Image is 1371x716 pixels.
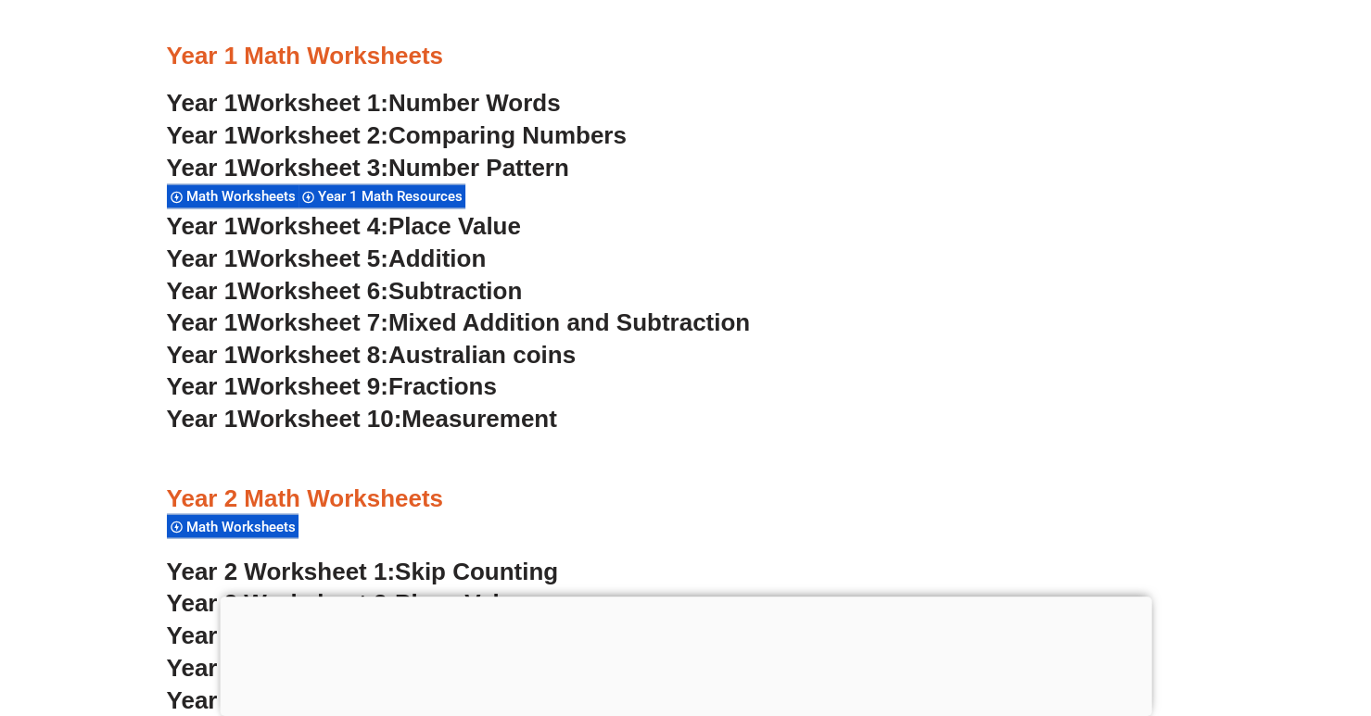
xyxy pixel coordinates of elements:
[167,483,1205,514] h3: Year 2 Math Worksheets
[186,188,301,205] span: Math Worksheets
[388,371,497,399] span: Fractions
[167,621,396,648] span: Year 2 Worksheet 3:
[167,557,396,584] span: Year 2 Worksheet 1:
[237,121,388,149] span: Worksheet 2:
[237,308,388,335] span: Worksheet 7:
[167,340,576,368] a: Year 1Worksheet 8:Australian coins
[388,308,750,335] span: Mixed Addition and Subtraction
[167,89,561,117] a: Year 1Worksheet 1:Number Words
[388,340,576,368] span: Australian coins
[318,188,468,205] span: Year 1 Math Resources
[167,308,751,335] a: Year 1Worksheet 7:Mixed Addition and Subtraction
[167,685,493,713] a: Year 2 Worksheet 5:Addition
[167,121,627,149] a: Year 1Worksheet 2:Comparing Numbers
[186,518,301,534] span: Math Worksheets
[167,404,557,432] a: Year 1Worksheet 10:Measurement
[388,121,627,149] span: Comparing Numbers
[237,244,388,271] span: Worksheet 5:
[167,685,396,713] span: Year 2 Worksheet 5:
[388,276,522,304] span: Subtraction
[395,588,527,616] span: Place Value
[237,404,401,432] span: Worksheet 10:
[388,89,561,117] span: Number Words
[401,404,557,432] span: Measurement
[167,211,521,239] a: Year 1Worksheet 4:Place Value
[388,244,486,271] span: Addition
[395,557,558,584] span: Skip Counting
[237,371,388,399] span: Worksheet 9:
[167,183,298,208] div: Math Worksheets
[167,557,559,584] a: Year 2 Worksheet 1:Skip Counting
[388,154,569,182] span: Number Pattern
[220,597,1151,711] iframe: Advertisement
[167,513,298,538] div: Math Worksheets
[167,244,487,271] a: Year 1Worksheet 5:Addition
[237,276,388,304] span: Worksheet 6:
[237,211,388,239] span: Worksheet 4:
[167,41,1205,72] h3: Year 1 Math Worksheets
[237,154,388,182] span: Worksheet 3:
[167,154,569,182] a: Year 1Worksheet 3:Number Pattern
[237,89,388,117] span: Worksheet 1:
[1062,507,1371,716] iframe: Chat Widget
[298,183,465,208] div: Year 1 Math Resources
[167,588,528,616] a: Year 2 Worksheet 2:Place Value
[167,653,396,681] span: Year 2 Worksheet 4:
[167,276,523,304] a: Year 1Worksheet 6:Subtraction
[167,653,584,681] a: Year 2 Worksheet 4:Counting Money
[167,588,396,616] span: Year 2 Worksheet 2:
[167,371,497,399] a: Year 1Worksheet 9:Fractions
[167,621,508,648] a: Year 2 Worksheet 3:Rounding
[388,211,521,239] span: Place Value
[237,340,388,368] span: Worksheet 8:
